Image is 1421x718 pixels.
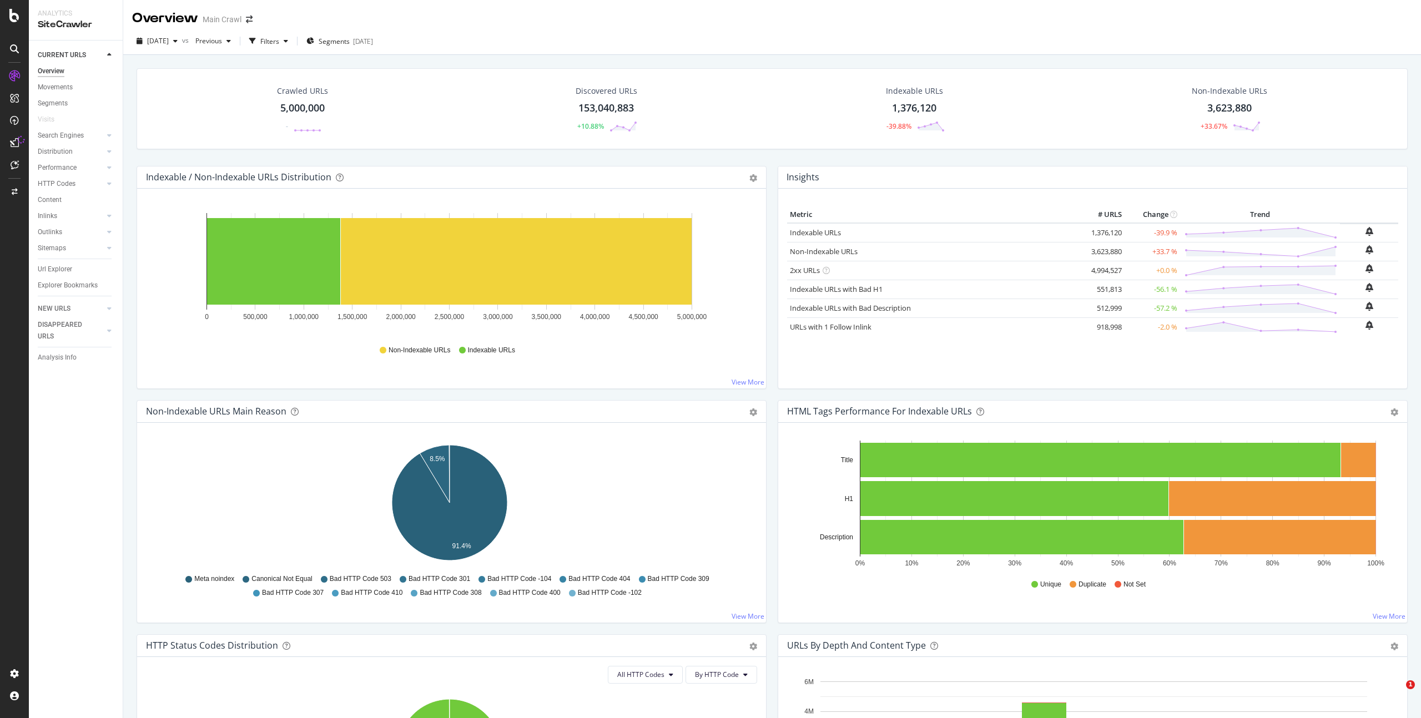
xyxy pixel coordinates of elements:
[38,226,62,238] div: Outlinks
[1125,206,1180,223] th: Change
[886,122,911,131] div: -39.88%
[790,246,858,256] a: Non-Indexable URLs
[841,456,854,464] text: Title
[732,611,764,621] a: View More
[1365,227,1373,236] div: bell-plus
[280,101,325,115] div: 5,000,000
[499,588,561,598] span: Bad HTTP Code 400
[245,32,293,50] button: Filters
[686,666,757,684] button: By HTTP Code
[580,313,610,321] text: 4,000,000
[302,32,377,50] button: Segments[DATE]
[452,542,471,550] text: 91.4%
[1080,223,1125,242] td: 1,376,120
[132,9,198,28] div: Overview
[790,322,871,332] a: URLs with 1 Follow Inlink
[38,146,104,158] a: Distribution
[577,122,604,131] div: +10.88%
[246,16,253,23] div: arrow-right-arrow-left
[1080,317,1125,336] td: 918,998
[243,313,268,321] text: 500,000
[286,122,288,131] div: -
[608,666,683,684] button: All HTTP Codes
[203,14,241,25] div: Main Crawl
[38,162,104,174] a: Performance
[1365,283,1373,292] div: bell-plus
[420,588,481,598] span: Bad HTTP Code 308
[749,408,757,416] div: gear
[1365,302,1373,311] div: bell-plus
[790,227,841,237] a: Indexable URLs
[749,643,757,650] div: gear
[578,101,634,115] div: 153,040,883
[487,574,551,584] span: Bad HTTP Code -104
[147,36,169,45] span: 2025 Oct. 2nd
[38,280,115,291] a: Explorer Bookmarks
[1080,261,1125,280] td: 4,994,527
[648,574,709,584] span: Bad HTTP Code 309
[38,82,115,93] a: Movements
[1008,559,1021,567] text: 30%
[1207,101,1252,115] div: 3,623,880
[1365,321,1373,330] div: bell-plus
[787,441,1394,569] svg: A chart.
[38,178,104,190] a: HTTP Codes
[1390,643,1398,650] div: gear
[787,170,819,185] h4: Insights
[1060,559,1073,567] text: 40%
[855,559,865,567] text: 0%
[38,352,115,363] a: Analysis Info
[468,346,515,355] span: Indexable URLs
[132,32,182,50] button: [DATE]
[1125,223,1180,242] td: -39.9 %
[1201,122,1227,131] div: +33.67%
[578,588,642,598] span: Bad HTTP Code -102
[430,455,445,463] text: 8.5%
[330,574,391,584] span: Bad HTTP Code 503
[1125,242,1180,261] td: +33.7 %
[886,85,943,97] div: Indexable URLs
[905,559,918,567] text: 10%
[38,130,104,141] a: Search Engines
[146,441,753,569] svg: A chart.
[191,32,235,50] button: Previous
[732,377,764,387] a: View More
[1215,559,1228,567] text: 70%
[1080,280,1125,299] td: 551,813
[1318,559,1331,567] text: 90%
[38,226,104,238] a: Outlinks
[38,49,104,61] a: CURRENT URLS
[38,194,62,206] div: Content
[1192,85,1267,97] div: Non-Indexable URLs
[804,707,814,715] text: 4M
[191,36,222,45] span: Previous
[1040,580,1061,589] span: Unique
[146,171,331,183] div: Indexable / Non-Indexable URLs Distribution
[409,574,470,584] span: Bad HTTP Code 301
[892,101,936,115] div: 1,376,120
[1125,317,1180,336] td: -2.0 %
[38,49,86,61] div: CURRENT URLS
[38,319,104,342] a: DISAPPEARED URLS
[1123,580,1146,589] span: Not Set
[1365,245,1373,254] div: bell-plus
[38,98,115,109] a: Segments
[38,242,66,254] div: Sitemaps
[251,574,312,584] span: Canonical Not Equal
[38,280,98,291] div: Explorer Bookmarks
[38,264,115,275] a: Url Explorer
[628,313,658,321] text: 4,500,000
[787,406,972,417] div: HTML Tags Performance for Indexable URLs
[617,670,664,679] span: All HTTP Codes
[277,85,328,97] div: Crawled URLs
[38,303,104,315] a: NEW URLS
[1266,559,1279,567] text: 80%
[1406,680,1415,689] span: 1
[1373,611,1405,621] a: View More
[956,559,970,567] text: 20%
[38,319,94,342] div: DISAPPEARED URLS
[1383,680,1410,707] iframe: Intercom live chat
[38,210,57,222] div: Inlinks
